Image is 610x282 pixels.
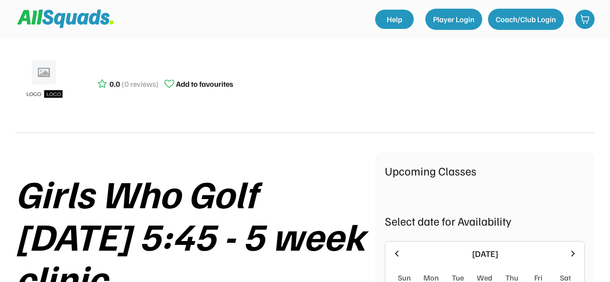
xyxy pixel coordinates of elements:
img: ui-kit-placeholders-product-5_1200x.webp [20,57,68,105]
a: Help [375,10,414,29]
img: shopping-cart-01%20%281%29.svg [580,14,590,24]
div: (0 reviews) [122,78,159,90]
div: Select date for Availability [385,212,585,229]
div: 0.0 [109,78,120,90]
div: [DATE] [407,247,562,260]
img: Squad%20Logo.svg [17,10,114,28]
div: Upcoming Classes [385,162,585,179]
button: Coach/Club Login [488,9,564,30]
button: Player Login [425,9,482,30]
div: Add to favourites [176,78,233,90]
